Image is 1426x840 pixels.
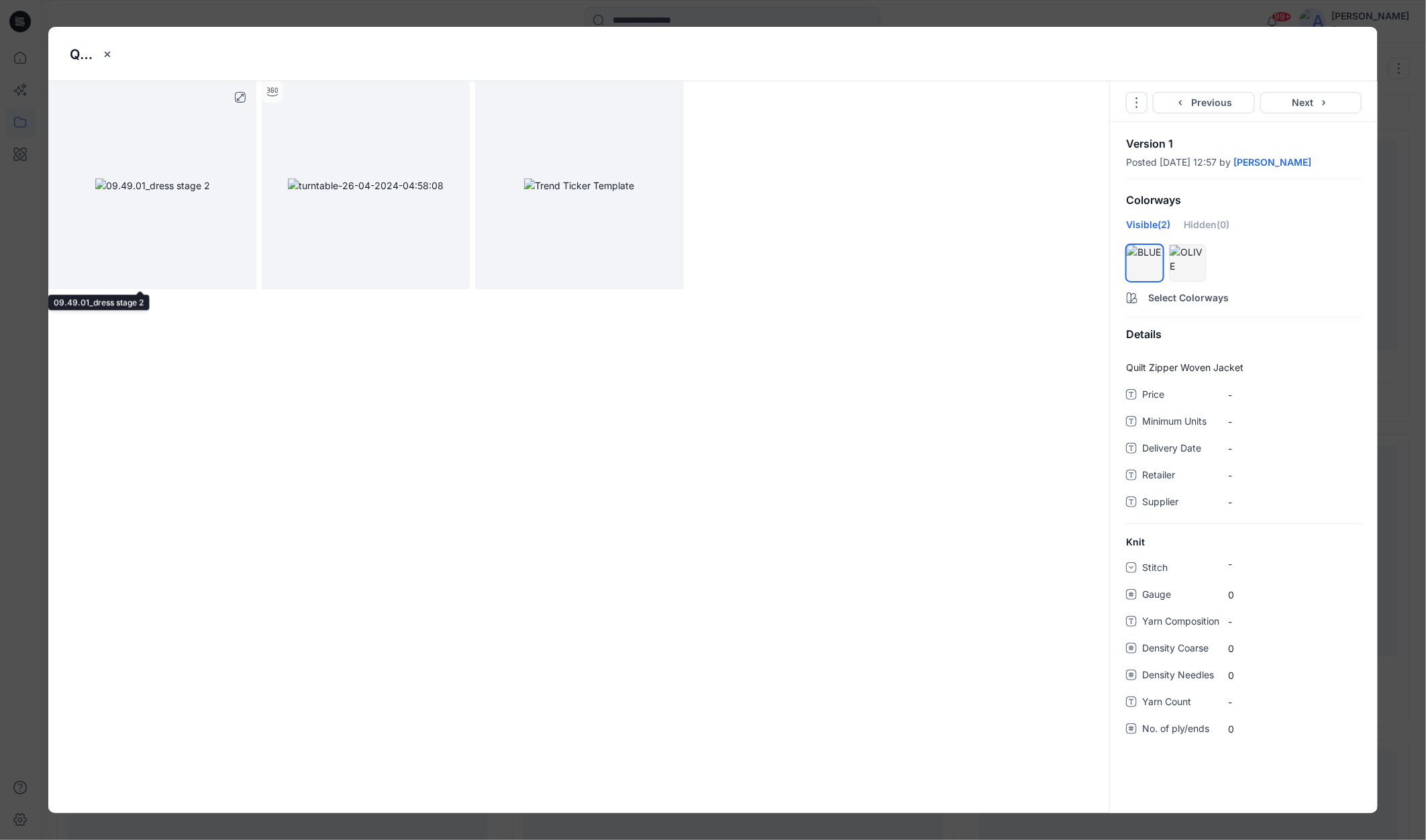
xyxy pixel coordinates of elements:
[1142,560,1223,578] span: Stitch
[1228,441,1362,456] span: -
[1228,695,1362,709] span: -
[1110,183,1378,217] div: Colorways
[1110,317,1378,352] div: Details
[1228,495,1362,509] span: -
[1228,668,1362,682] span: 0
[1169,244,1207,282] div: hide/show colorwayOLIVE
[1153,92,1255,113] button: Previous
[288,178,444,193] img: turntable-26-04-2024-04:58:08
[1142,494,1223,513] span: Supplier
[1142,413,1223,432] span: Minimum Units
[1142,467,1223,486] span: Retailer
[1184,217,1229,242] div: Hidden (0)
[1126,138,1362,149] p: Version 1
[70,44,97,64] p: Quilt Zipper Woven Jacket
[1228,468,1362,482] span: -
[1142,386,1223,405] span: Price
[97,44,118,65] button: close-btn
[1126,157,1362,168] div: Posted [DATE] 12:57 by
[1228,415,1362,429] span: -
[1142,694,1223,713] span: Yarn Count
[524,178,634,193] img: Trend Ticker Template
[1142,613,1223,632] span: Yarn Composition
[1126,92,1148,113] button: Options
[1126,535,1145,549] span: Knit
[1260,92,1362,113] button: Next
[1228,615,1362,629] span: -
[1228,722,1362,736] span: 0
[1126,217,1170,242] div: Visible (2)
[1126,362,1362,373] p: Quilt Zipper Woven Jacket
[1228,641,1362,655] span: 0
[1228,557,1362,571] div: -
[1142,721,1223,739] span: No. of ply/ends
[95,178,210,193] img: 09.49.01_dress stage 2
[230,87,251,108] button: full screen
[1233,157,1311,168] a: [PERSON_NAME]
[1142,640,1223,659] span: Density Coarse
[1110,284,1378,306] button: Select Colorways
[1142,586,1223,605] span: Gauge
[1228,588,1362,602] span: 0
[1142,667,1223,686] span: Density Needles
[1228,388,1362,402] span: -
[1126,244,1164,282] div: hide/show colorwayBLUE
[1142,440,1223,459] span: Delivery Date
